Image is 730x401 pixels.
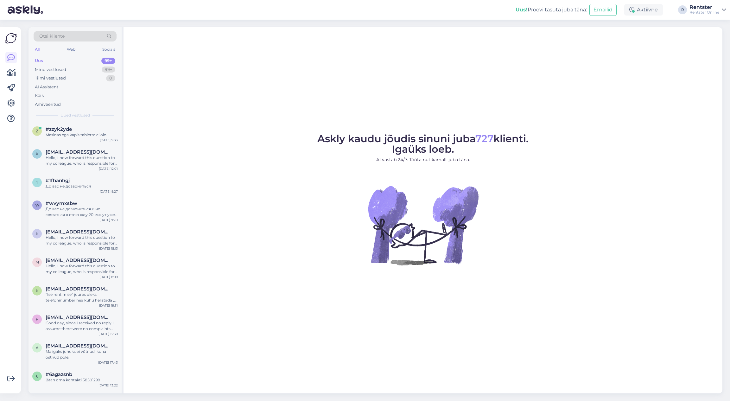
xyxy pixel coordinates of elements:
[46,349,118,360] div: Ma igaks juhuks ei võtnud, kuna ostnud pole.
[689,10,719,15] div: Rentster Online
[46,155,118,166] div: Hello, I now forward this question to my colleague, who is responsible for this. The reply will b...
[35,101,61,108] div: Arhiveeritud
[366,168,480,282] img: No Chat active
[46,258,111,263] span: madsipen@gmx.de
[689,5,719,10] div: Rentster
[98,332,118,336] div: [DATE] 12:39
[46,377,118,383] div: jätan oma kontakti 58501299
[35,92,44,99] div: Kõik
[36,288,39,293] span: k
[317,132,529,155] span: Askly kaudu jõudis sinuni juba klienti. Igaüks loeb.
[46,292,118,303] div: “Ise rentimise” juures oleks telefoninumber hea kuhu helistada , järgmine kord, et midagi ise ren...
[35,84,58,90] div: AI Assistent
[99,246,118,251] div: [DATE] 18:13
[106,75,115,81] div: 0
[46,206,118,218] div: До вас не дозвониться и не связаться я стою жду 20 минут уже по адресу [STREET_ADDRESS]
[46,229,111,235] span: kfamba742@gmail.com
[36,317,39,321] span: r
[36,231,39,236] span: k
[101,58,115,64] div: 99+
[46,200,77,206] span: #wvymxsbw
[101,45,117,54] div: Socials
[35,203,39,207] span: w
[46,183,118,189] div: До вас не дозвониться
[98,383,118,388] div: [DATE] 13:22
[35,58,43,64] div: Uus
[98,360,118,365] div: [DATE] 17:43
[35,260,39,264] span: m
[99,303,118,308] div: [DATE] 19:51
[46,263,118,275] div: Hello, I now forward this question to my colleague, who is responsible for this. The reply will b...
[689,5,726,15] a: RentsterRentster Online
[36,180,38,185] span: 1
[46,235,118,246] div: Hello, I now forward this question to my colleague, who is responsible for this. The reply will b...
[46,286,111,292] span: kristjanmaidlatln@outlook.com
[46,126,72,132] span: #zzyk2yde
[100,138,118,143] div: [DATE] 9:33
[99,166,118,171] div: [DATE] 12:01
[624,4,663,16] div: Aktiivne
[46,149,111,155] span: karlrapla@gmail.com
[36,151,39,156] span: k
[5,32,17,44] img: Askly Logo
[46,372,72,377] span: #6agazsnb
[100,189,118,194] div: [DATE] 9:27
[317,156,529,163] p: AI vastab 24/7. Tööta nutikamalt juba täna.
[516,7,528,13] b: Uus!
[99,218,118,222] div: [DATE] 9:20
[60,112,90,118] span: Uued vestlused
[34,45,41,54] div: All
[102,67,115,73] div: 99+
[46,178,70,183] span: #1fhanhgj
[475,132,493,145] span: 727
[99,275,118,279] div: [DATE] 8:09
[678,5,687,14] div: R
[35,67,66,73] div: Minu vestlused
[36,129,38,133] span: z
[35,75,66,81] div: Tiimi vestlused
[589,4,617,16] button: Emailid
[516,6,587,14] div: Proovi tasuta juba täna:
[46,320,118,332] div: Good day, since I received no reply I assume there were no complaints and rented item was returne...
[66,45,77,54] div: Web
[36,345,39,350] span: a
[46,315,111,320] span: rimtek.ds@gmail.com
[39,33,65,40] span: Otsi kliente
[36,374,38,379] span: 6
[46,132,118,138] div: Masinas ega kapis tablette ei ole.
[46,343,111,349] span: aasav@icloud.com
